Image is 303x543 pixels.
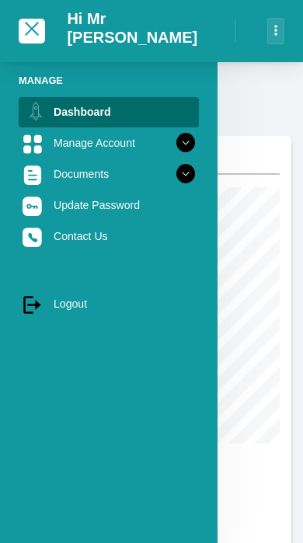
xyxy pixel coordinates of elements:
a: Documents [19,159,199,189]
a: Manage Account [19,128,199,158]
li: Manage [19,73,199,88]
a: Logout [19,289,199,318]
a: Update Password [19,190,199,220]
a: Contact Us [19,221,199,251]
a: Dashboard [19,97,199,127]
h2: Hi Mr [PERSON_NAME] [67,9,229,47]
